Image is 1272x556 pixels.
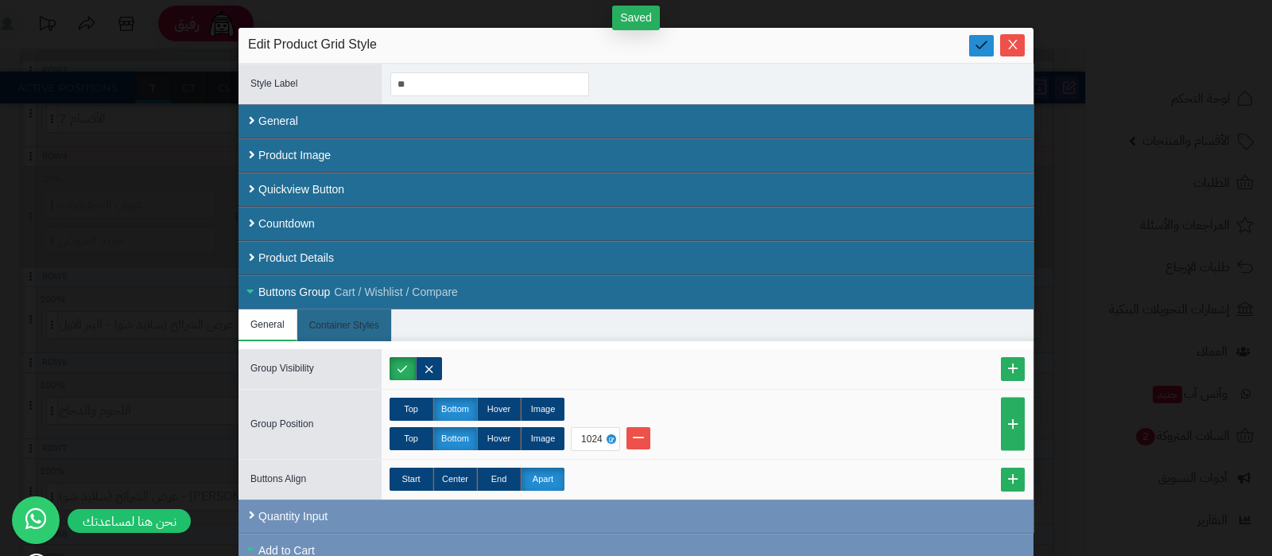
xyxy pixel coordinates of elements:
[238,500,1033,534] div: Quantity Input
[1000,34,1025,56] button: Close
[521,468,564,491] label: Apart
[433,468,477,491] label: Center
[250,78,297,89] span: Style Label
[390,468,433,491] label: Start
[433,427,477,450] label: Bottom
[297,309,392,341] li: Container Styles
[390,398,433,421] label: Top
[238,207,1033,241] div: Countdown
[250,363,314,374] span: Group Visibility
[238,104,1033,138] div: General
[238,173,1033,207] div: Quickview Button
[477,398,521,421] label: Hover
[576,428,611,450] div: 1024
[477,427,521,450] label: Hover
[521,427,564,450] label: Image
[620,10,652,26] span: Saved
[521,398,564,421] label: Image
[334,284,458,301] small: Cart / Wishlist / Compare
[477,468,521,491] label: End
[250,473,306,484] span: Buttons Align
[258,284,1014,301] div: Buttons Group
[390,427,433,450] label: Top
[433,398,477,421] label: Bottom
[250,418,313,430] span: Group Position
[238,241,1033,275] div: Product Details
[238,309,297,341] li: General
[248,36,377,55] span: Edit Product Grid Style
[238,138,1033,173] div: Product Image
